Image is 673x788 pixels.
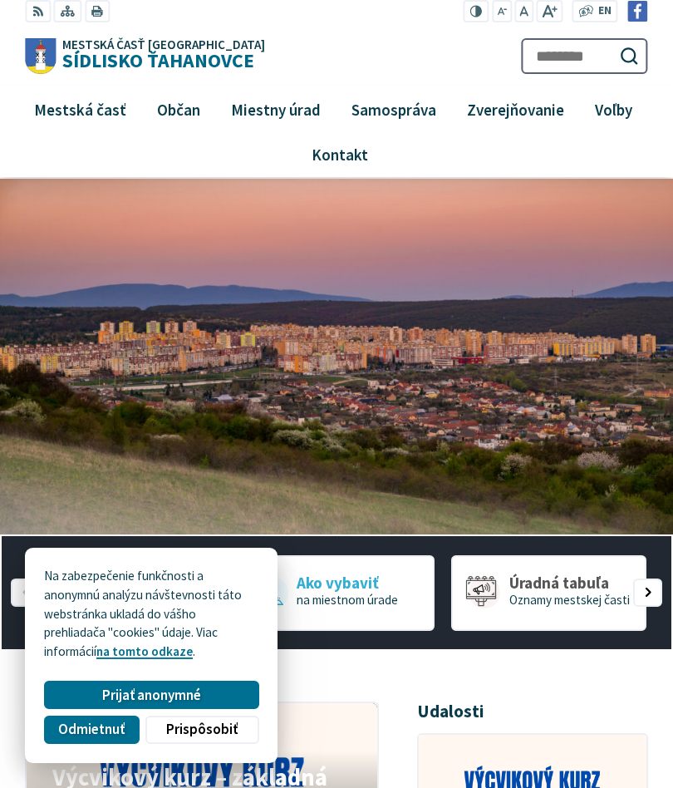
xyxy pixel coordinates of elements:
a: Ako vybaviť na miestnom úrade [239,555,435,631]
span: Miestny úrad [225,86,327,131]
span: Samospráva [346,86,443,131]
span: Občan [151,86,207,131]
img: Prejsť na Facebook stránku [627,1,648,22]
h3: Udalosti [417,702,484,721]
span: Úradná tabuľa [509,574,630,592]
span: Mestská časť [28,86,133,131]
div: 2 / 5 [239,555,435,631]
a: Úradná tabuľa Oznamy mestskej časti [451,555,646,631]
a: Miestny úrad [222,86,330,131]
a: Zverejňovanie [458,86,573,131]
h1: Sídlisko Ťahanovce [56,38,265,71]
span: Mestská časť [GEOGRAPHIC_DATA] [62,38,265,51]
button: Prispôsobiť [145,716,258,744]
a: Voľby [586,86,641,131]
a: na tomto odkaze [96,643,193,659]
span: Prijať anonymné [102,687,201,704]
div: Nasledujúci slajd [633,579,661,607]
a: Občan [148,86,209,131]
a: Kontakt [32,132,648,177]
span: Ako vybaviť [297,574,398,592]
span: Zverejňovanie [461,86,571,131]
span: Voľby [589,86,639,131]
button: Odmietnuť [44,716,139,744]
a: Mestská časť [25,86,135,131]
span: Kontakt [305,132,374,177]
button: Prijať anonymné [44,681,258,709]
div: Predošlý slajd [11,579,39,607]
p: Na zabezpečenie funkčnosti a anonymnú analýzu návštevnosti táto webstránka ukladá do vášho prehli... [44,567,258,662]
span: Oznamy mestskej časti [509,592,630,608]
a: Logo Sídlisko Ťahanovce, prejsť na domovskú stránku. [25,38,265,75]
div: 3 / 5 [451,555,646,631]
a: EN [593,2,616,20]
span: na miestnom úrade [297,592,398,608]
span: EN [598,2,612,20]
span: Prispôsobiť [166,721,238,738]
img: Prejsť na domovskú stránku [25,38,56,75]
a: Samospráva [342,86,445,131]
span: Odmietnuť [58,721,125,738]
